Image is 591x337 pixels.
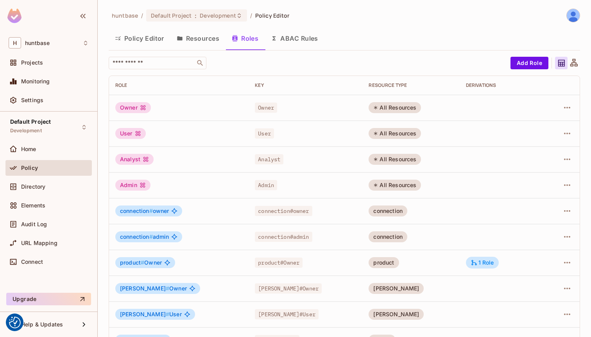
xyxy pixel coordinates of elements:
[255,232,312,242] span: connection#admin
[369,154,421,165] div: All Resources
[120,259,144,266] span: product
[255,283,322,294] span: [PERSON_NAME]#Owner
[115,102,151,113] div: Owner
[21,97,43,103] span: Settings
[21,240,57,246] span: URL Mapping
[21,321,63,328] span: Help & Updates
[115,128,146,139] div: User
[226,29,265,48] button: Roles
[9,317,21,328] img: Revisit consent button
[255,82,356,88] div: Key
[255,258,303,268] span: product#Owner
[369,231,407,242] div: connection
[369,128,421,139] div: All Resources
[166,311,169,317] span: #
[250,12,252,19] li: /
[255,128,274,139] span: User
[25,40,50,46] span: Workspace: huntbase
[21,259,43,265] span: Connect
[7,9,21,23] img: SReyMgAAAABJRU5ErkJggg==
[120,311,169,317] span: [PERSON_NAME]
[149,233,153,240] span: #
[6,293,91,305] button: Upgrade
[369,180,421,191] div: All Resources
[9,317,21,328] button: Consent Preferences
[369,205,407,216] div: connection
[10,119,51,125] span: Default Project
[21,59,43,66] span: Projects
[120,285,169,292] span: [PERSON_NAME]
[21,78,50,85] span: Monitoring
[255,309,319,319] span: [PERSON_NAME]#User
[109,29,170,48] button: Policy Editor
[151,12,192,19] span: Default Project
[255,180,277,190] span: Admin
[115,154,154,165] div: Analyst
[149,207,153,214] span: #
[21,202,45,209] span: Elements
[120,233,153,240] span: connection
[567,9,580,22] img: Ravindra Bangrawa
[369,82,453,88] div: RESOURCE TYPE
[115,180,150,191] div: Admin
[369,257,399,268] div: product
[255,103,277,113] span: Owner
[112,12,138,19] span: the active workspace
[369,102,421,113] div: All Resources
[166,285,169,292] span: #
[194,13,197,19] span: :
[200,12,236,19] span: Development
[21,221,47,227] span: Audit Log
[369,283,424,294] div: [PERSON_NAME]
[510,57,548,69] button: Add Role
[369,309,424,320] div: [PERSON_NAME]
[21,165,38,171] span: Policy
[120,311,182,317] span: User
[10,128,42,134] span: Development
[255,12,290,19] span: Policy Editor
[120,208,169,214] span: owner
[265,29,324,48] button: ABAC Rules
[466,82,537,88] div: Derivations
[21,146,36,152] span: Home
[255,154,283,164] span: Analyst
[120,285,187,292] span: Owner
[170,29,226,48] button: Resources
[141,259,144,266] span: #
[471,259,494,266] div: 1 Role
[21,184,45,190] span: Directory
[141,12,143,19] li: /
[255,206,312,216] span: connection#owner
[120,207,153,214] span: connection
[115,82,242,88] div: Role
[120,234,169,240] span: admin
[9,37,21,49] span: H
[120,260,162,266] span: Owner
